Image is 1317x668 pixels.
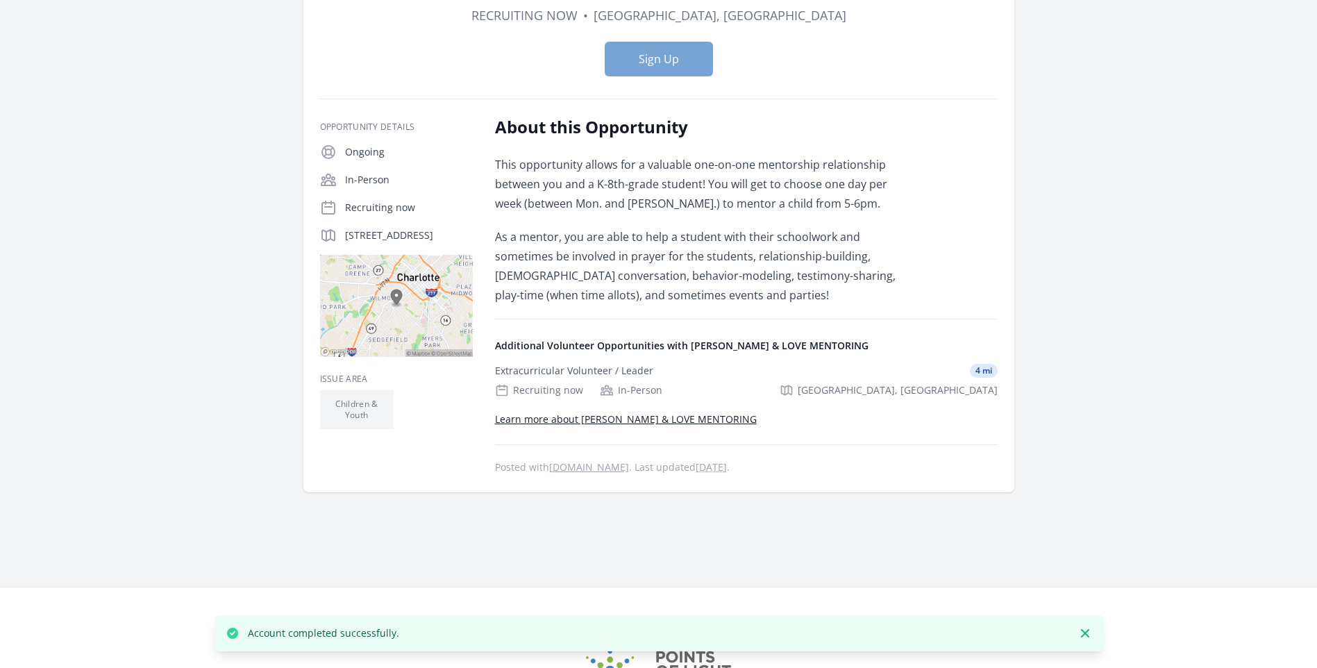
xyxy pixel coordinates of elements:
[583,6,588,25] div: •
[594,6,846,25] dd: [GEOGRAPHIC_DATA], [GEOGRAPHIC_DATA]
[495,116,901,138] h2: About this Opportunity
[696,460,727,474] abbr: Mon, Jan 30, 2023 6:10 AM
[495,462,998,473] p: Posted with . Last updated .
[495,383,583,397] div: Recruiting now
[495,339,998,353] h4: Additional Volunteer Opportunities with [PERSON_NAME] & LOVE MENTORING
[1074,622,1096,644] button: Dismiss
[495,364,653,378] div: Extracurricular Volunteer / Leader
[320,122,473,133] h3: Opportunity Details
[495,412,757,426] a: Learn more about [PERSON_NAME] & LOVE MENTORING
[970,364,998,378] span: 4 mi
[495,155,901,213] p: This opportunity allows for a valuable one-on-one mentorship relationship between you and a K-8th...
[345,145,473,159] p: Ongoing
[345,173,473,187] p: In-Person
[600,383,662,397] div: In-Person
[495,227,901,305] p: As a mentor, you are able to help a student with their schoolwork and sometimes be involved in pr...
[471,6,578,25] dd: Recruiting now
[605,42,713,76] button: Sign Up
[320,374,473,385] h3: Issue area
[248,626,399,640] p: Account completed successfully.
[549,460,629,474] a: [DOMAIN_NAME]
[345,201,473,215] p: Recruiting now
[345,228,473,242] p: [STREET_ADDRESS]
[489,353,1003,408] a: Extracurricular Volunteer / Leader 4 mi Recruiting now In-Person [GEOGRAPHIC_DATA], [GEOGRAPHIC_D...
[798,383,998,397] span: [GEOGRAPHIC_DATA], [GEOGRAPHIC_DATA]
[320,390,394,429] li: Children & Youth
[320,255,473,357] img: Map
